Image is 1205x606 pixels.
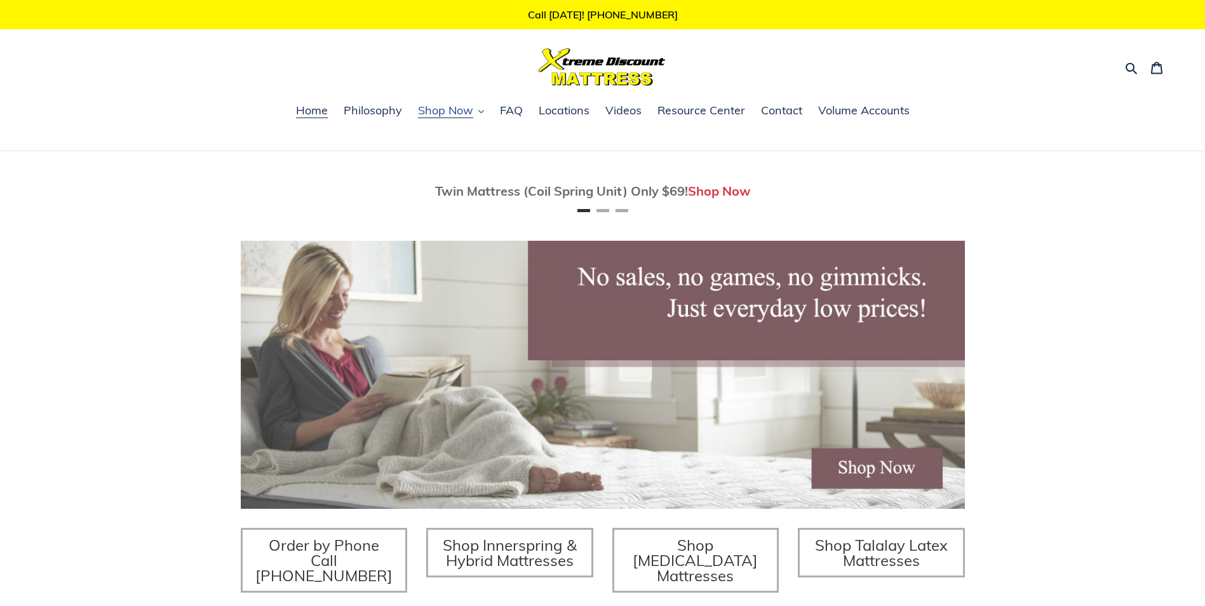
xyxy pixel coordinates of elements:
span: Shop [MEDICAL_DATA] Mattresses [633,535,758,585]
a: Shop [MEDICAL_DATA] Mattresses [612,528,779,593]
a: Contact [755,102,809,121]
span: Home [296,103,328,118]
button: Shop Now [412,102,490,121]
span: Resource Center [657,103,745,118]
a: Locations [532,102,596,121]
span: Order by Phone Call [PHONE_NUMBER] [255,535,393,585]
span: Shop Talalay Latex Mattresses [815,535,948,570]
span: Twin Mattress (Coil Spring Unit) Only $69! [435,183,688,199]
span: Videos [605,103,642,118]
a: Shop Innerspring & Hybrid Mattresses [426,528,593,577]
a: Philosophy [337,102,408,121]
span: Volume Accounts [818,103,910,118]
a: Resource Center [651,102,751,121]
span: Shop Now [418,103,473,118]
a: Order by Phone Call [PHONE_NUMBER] [241,528,408,593]
a: Volume Accounts [812,102,916,121]
img: Xtreme Discount Mattress [539,48,666,86]
button: Page 2 [596,209,609,212]
a: Shop Talalay Latex Mattresses [798,528,965,577]
span: FAQ [500,103,523,118]
a: Videos [599,102,648,121]
button: Page 1 [577,209,590,212]
img: herobannermay2022-1652879215306_1200x.jpg [241,241,965,509]
a: FAQ [494,102,529,121]
a: Shop Now [688,183,751,199]
button: Page 3 [616,209,628,212]
span: Locations [539,103,589,118]
span: Philosophy [344,103,402,118]
span: Shop Innerspring & Hybrid Mattresses [443,535,577,570]
span: Contact [761,103,802,118]
a: Home [290,102,334,121]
